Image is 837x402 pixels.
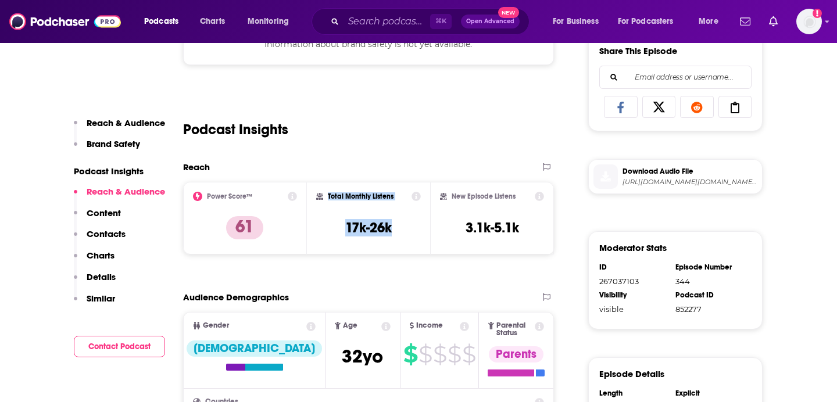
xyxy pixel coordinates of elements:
span: $ [448,345,461,364]
button: open menu [239,12,304,31]
p: Content [87,207,121,218]
div: Information about brand safety is not yet available. [183,23,554,65]
div: Search followers [599,66,752,89]
p: Reach & Audience [87,117,165,128]
button: Brand Safety [74,138,140,160]
button: Similar [74,293,115,314]
p: Brand Safety [87,138,140,149]
p: Reach & Audience [87,186,165,197]
a: Share on X/Twitter [642,96,676,118]
h3: Share This Episode [599,45,677,56]
input: Search podcasts, credits, & more... [344,12,430,31]
p: Similar [87,293,115,304]
div: visible [599,304,668,314]
span: $ [403,345,417,364]
a: Copy Link [718,96,752,118]
a: Show notifications dropdown [764,12,782,31]
button: open menu [691,12,733,31]
svg: Add a profile image [813,9,822,18]
div: Length [599,389,668,398]
a: Share on Reddit [680,96,714,118]
div: 344 [675,277,744,286]
span: Age [343,322,357,329]
p: Podcast Insights [74,166,165,177]
h2: Podcast Insights [183,121,288,138]
h2: Total Monthly Listens [328,192,394,200]
a: Download Audio File[URL][DOMAIN_NAME][DOMAIN_NAME][DOMAIN_NAME][DOMAIN_NAME][DOMAIN_NAME][DOMAIN_... [593,164,757,189]
span: Logged in as amandagibson [796,9,822,34]
span: More [699,13,718,30]
div: 267037103 [599,277,668,286]
button: Content [74,207,121,229]
span: New [498,7,519,18]
h3: 3.1k-5.1k [466,219,519,236]
a: Show notifications dropdown [735,12,755,31]
button: Show profile menu [796,9,822,34]
div: Explicit [675,389,744,398]
span: Parental Status [496,322,533,337]
span: Open Advanced [466,19,514,24]
span: Podcasts [144,13,178,30]
div: Episode Number [675,263,744,272]
h2: Audience Demographics [183,292,289,303]
button: Contacts [74,228,126,250]
h3: Moderator Stats [599,242,667,253]
div: Search podcasts, credits, & more... [323,8,541,35]
span: $ [419,345,432,364]
span: Gender [203,322,229,329]
h3: 17k-26k [345,219,392,236]
p: 61 [226,216,263,239]
span: Income [416,322,443,329]
button: Reach & Audience [74,186,165,207]
span: For Podcasters [618,13,674,30]
img: User Profile [796,9,822,34]
span: Monitoring [248,13,289,30]
span: ⌘ K [430,14,452,29]
a: Share on Facebook [604,96,638,118]
img: Podchaser - Follow, Share and Rate Podcasts [9,10,121,33]
span: https://prfx.byspotify.com/e/mgln.ai/e/369/claritaspod.com/measure/arttrk.com/p/DM22A/pscrb.fm/rs... [623,178,757,186]
button: Open AdvancedNew [461,15,520,28]
span: Download Audio File [623,166,757,177]
span: $ [433,345,446,364]
a: Charts [192,12,232,31]
div: Parents [489,346,543,362]
div: Visibility [599,290,668,300]
button: Reach & Audience [74,117,165,139]
h2: Power Score™ [207,192,252,200]
button: open menu [545,12,613,31]
div: 852277 [675,304,744,314]
span: Charts [200,13,225,30]
p: Contacts [87,228,126,239]
h3: Episode Details [599,368,664,379]
div: [DEMOGRAPHIC_DATA] [187,340,322,357]
button: Charts [74,250,115,271]
button: open menu [136,12,194,31]
h2: Reach [183,161,210,173]
span: For Business [553,13,599,30]
button: Details [74,271,116,293]
button: open menu [610,12,691,31]
p: Charts [87,250,115,261]
h2: New Episode Listens [452,192,516,200]
input: Email address or username... [609,66,742,88]
span: $ [462,345,475,364]
div: Podcast ID [675,290,744,300]
p: Details [87,271,116,282]
div: ID [599,263,668,272]
span: 32 yo [342,345,383,368]
button: Contact Podcast [74,336,165,357]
